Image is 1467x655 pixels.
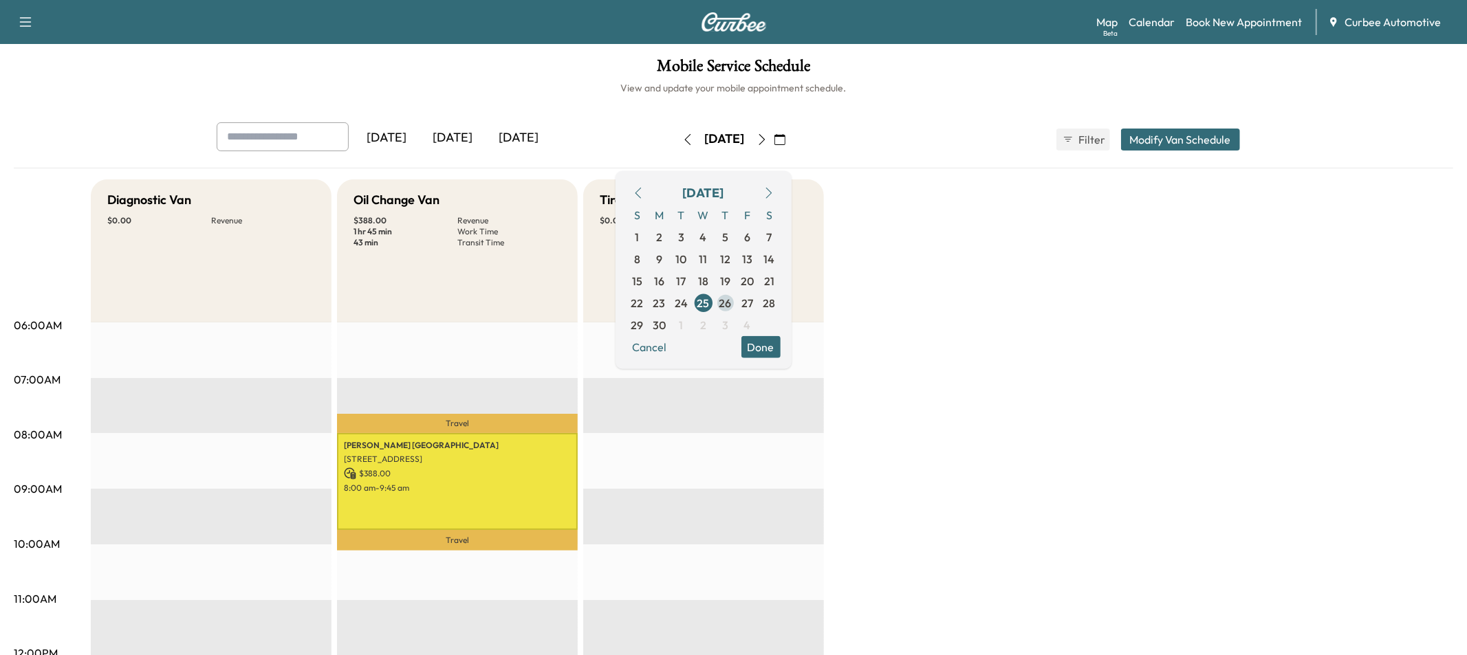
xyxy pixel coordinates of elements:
span: 5 [722,228,728,245]
div: [DATE] [705,131,745,148]
p: $ 0.00 [600,215,704,226]
p: $ 388.00 [354,215,457,226]
span: F [737,203,759,225]
span: 20 [741,272,754,289]
span: 1 [680,316,684,333]
span: 6 [744,228,750,245]
p: $ 0.00 [107,215,211,226]
a: Calendar [1129,14,1175,30]
span: 21 [764,272,774,289]
span: 15 [632,272,642,289]
p: 06:00AM [14,317,62,333]
span: 29 [631,316,644,333]
p: Travel [337,414,578,433]
span: 19 [720,272,730,289]
p: Work Time [457,226,561,237]
span: S [759,203,781,225]
div: Beta [1103,28,1118,38]
h1: Mobile Service Schedule [14,58,1453,81]
span: 14 [764,250,775,267]
span: S [627,203,649,225]
span: 2 [700,316,706,333]
p: Travel [337,530,578,551]
span: 1 [635,228,640,245]
p: 11:00AM [14,590,56,607]
p: Revenue [457,215,561,226]
h6: View and update your mobile appointment schedule. [14,81,1453,95]
div: [DATE] [354,122,420,154]
span: 9 [656,250,662,267]
span: 18 [698,272,708,289]
div: [DATE] [420,122,486,154]
span: 17 [677,272,686,289]
h5: Oil Change Van [354,190,439,210]
span: 13 [742,250,752,267]
div: [DATE] [486,122,552,154]
button: Modify Van Schedule [1121,129,1240,151]
span: 4 [744,316,751,333]
p: 1 hr 45 min [354,226,457,237]
span: 10 [676,250,687,267]
span: 8 [634,250,640,267]
span: 3 [722,316,728,333]
span: 26 [719,294,732,311]
div: [DATE] [683,183,724,202]
h5: Diagnostic Van [107,190,191,210]
button: Cancel [627,335,673,357]
p: [STREET_ADDRESS] [344,454,571,465]
span: 12 [720,250,730,267]
span: T [671,203,693,225]
p: 09:00AM [14,480,62,497]
a: MapBeta [1096,14,1118,30]
p: $ 388.00 [344,467,571,480]
span: Filter [1079,131,1104,148]
button: Done [741,335,781,357]
span: 28 [763,294,776,311]
h5: Tire Van [600,190,646,210]
p: Transit Time [457,237,561,248]
span: M [649,203,671,225]
span: 27 [741,294,753,311]
span: 3 [678,228,684,245]
p: 08:00AM [14,426,62,443]
a: Book New Appointment [1186,14,1302,30]
span: 30 [653,316,666,333]
span: 16 [654,272,664,289]
img: Curbee Logo [701,12,767,32]
span: 7 [767,228,772,245]
p: Revenue [211,215,315,226]
p: [PERSON_NAME] [GEOGRAPHIC_DATA] [344,440,571,451]
span: 4 [700,228,707,245]
p: 43 min [354,237,457,248]
span: 24 [675,294,688,311]
span: Curbee Automotive [1345,14,1441,30]
span: 22 [631,294,644,311]
span: T [715,203,737,225]
span: W [693,203,715,225]
p: 8:00 am - 9:45 am [344,482,571,493]
span: 25 [697,294,710,311]
span: 11 [699,250,708,267]
span: 2 [656,228,662,245]
span: 23 [653,294,666,311]
p: 07:00AM [14,371,61,388]
button: Filter [1056,129,1110,151]
p: 10:00AM [14,535,60,552]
